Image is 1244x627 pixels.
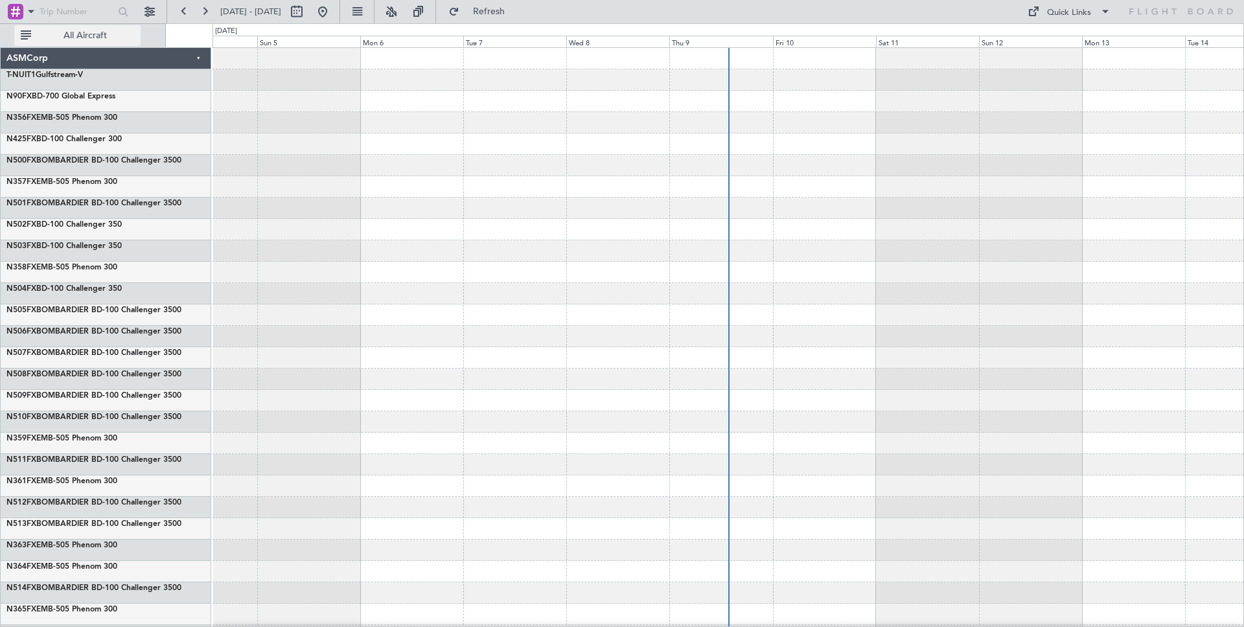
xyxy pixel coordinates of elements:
[979,36,1082,47] div: Sun 12
[6,392,181,400] a: N509FXBOMBARDIER BD-100 Challenger 3500
[6,520,36,528] span: N513FX
[6,157,181,165] a: N500FXBOMBARDIER BD-100 Challenger 3500
[6,606,36,613] span: N365FX
[34,31,137,40] span: All Aircraft
[1082,36,1185,47] div: Mon 13
[257,36,360,47] div: Sun 5
[6,114,117,122] a: N356FXEMB-505 Phenom 300
[6,199,181,207] a: N501FXBOMBARDIER BD-100 Challenger 3500
[6,328,36,336] span: N506FX
[6,328,181,336] a: N506FXBOMBARDIER BD-100 Challenger 3500
[463,36,566,47] div: Tue 7
[6,242,122,250] a: N503FXBD-100 Challenger 350
[6,499,36,507] span: N512FX
[6,606,117,613] a: N365FXEMB-505 Phenom 300
[566,36,669,47] div: Wed 8
[6,349,181,357] a: N507FXBOMBARDIER BD-100 Challenger 3500
[6,71,83,79] a: T-NUIT1Gulfstream-V
[6,178,36,186] span: N357FX
[876,36,979,47] div: Sat 11
[6,242,36,250] span: N503FX
[6,413,181,421] a: N510FXBOMBARDIER BD-100 Challenger 3500
[669,36,772,47] div: Thu 9
[6,199,36,207] span: N501FX
[6,306,36,314] span: N505FX
[1021,1,1117,22] button: Quick Links
[6,93,115,100] a: N90FXBD-700 Global Express
[6,563,36,571] span: N364FX
[6,499,181,507] a: N512FXBOMBARDIER BD-100 Challenger 3500
[773,36,876,47] div: Fri 10
[6,584,181,592] a: N514FXBOMBARDIER BD-100 Challenger 3500
[6,264,36,271] span: N358FX
[6,584,36,592] span: N514FX
[6,178,117,186] a: N357FXEMB-505 Phenom 300
[6,285,122,293] a: N504FXBD-100 Challenger 350
[360,36,463,47] div: Mon 6
[6,435,36,442] span: N359FX
[220,6,281,17] span: [DATE] - [DATE]
[462,7,516,16] span: Refresh
[6,456,36,464] span: N511FX
[6,563,117,571] a: N364FXEMB-505 Phenom 300
[6,285,36,293] span: N504FX
[6,71,36,79] span: T-NUIT1
[6,306,181,314] a: N505FXBOMBARDIER BD-100 Challenger 3500
[6,135,122,143] a: N425FXBD-100 Challenger 300
[6,520,181,528] a: N513FXBOMBARDIER BD-100 Challenger 3500
[14,25,141,46] button: All Aircraft
[6,477,117,485] a: N361FXEMB-505 Phenom 300
[215,26,237,37] div: [DATE]
[6,413,36,421] span: N510FX
[6,349,36,357] span: N507FX
[6,157,36,165] span: N500FX
[1047,6,1091,19] div: Quick Links
[6,477,36,485] span: N361FX
[6,456,181,464] a: N511FXBOMBARDIER BD-100 Challenger 3500
[6,93,32,100] span: N90FX
[6,264,117,271] a: N358FXEMB-505 Phenom 300
[6,135,36,143] span: N425FX
[6,392,36,400] span: N509FX
[6,114,36,122] span: N356FX
[6,541,117,549] a: N363FXEMB-505 Phenom 300
[6,370,36,378] span: N508FX
[6,221,122,229] a: N502FXBD-100 Challenger 350
[6,541,36,549] span: N363FX
[40,2,111,21] input: Trip Number
[6,435,117,442] a: N359FXEMB-505 Phenom 300
[443,1,520,22] button: Refresh
[6,370,181,378] a: N508FXBOMBARDIER BD-100 Challenger 3500
[6,221,36,229] span: N502FX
